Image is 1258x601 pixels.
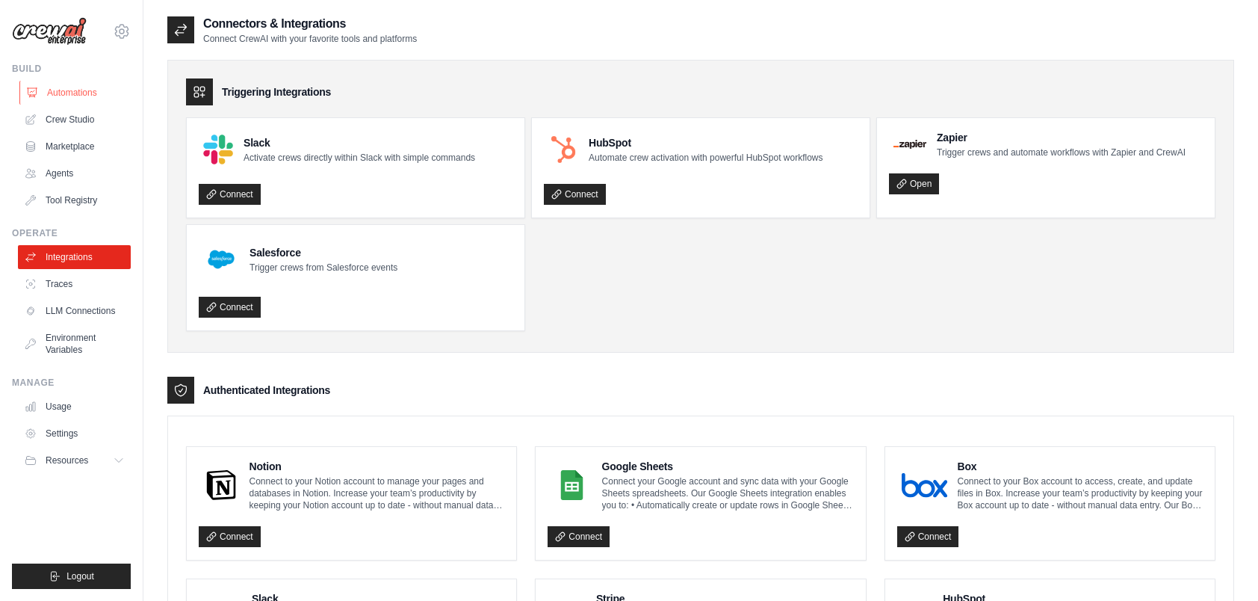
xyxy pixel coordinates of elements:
[244,152,475,164] p: Activate crews directly within Slack with simple commands
[250,245,397,260] h4: Salesforce
[552,470,591,500] img: Google Sheets Logo
[12,564,131,589] button: Logout
[958,459,1203,474] h4: Box
[199,297,261,318] a: Connect
[250,459,505,474] h4: Notion
[203,470,239,500] img: Notion Logo
[18,326,131,362] a: Environment Variables
[203,15,417,33] h2: Connectors & Integrations
[18,422,131,446] a: Settings
[18,135,131,158] a: Marketplace
[544,184,606,205] a: Connect
[12,377,131,389] div: Manage
[18,272,131,296] a: Traces
[958,475,1203,511] p: Connect to your Box account to access, create, and update files in Box. Increase your team’s prod...
[203,383,330,398] h3: Authenticated Integrations
[18,161,131,185] a: Agents
[602,475,854,511] p: Connect your Google account and sync data with your Google Sheets spreadsheets. Our Google Sheets...
[548,526,610,547] a: Connect
[589,152,822,164] p: Automate crew activation with powerful HubSpot workflows
[203,241,239,277] img: Salesforce Logo
[897,526,959,547] a: Connect
[937,130,1186,145] h4: Zapier
[18,299,131,323] a: LLM Connections
[18,395,131,419] a: Usage
[18,108,131,132] a: Crew Studio
[889,173,939,194] a: Open
[199,526,261,547] a: Connect
[12,227,131,239] div: Operate
[602,459,854,474] h4: Google Sheets
[250,262,397,274] p: Trigger crews from Salesforce events
[244,135,475,150] h4: Slack
[18,245,131,269] a: Integrations
[902,470,947,500] img: Box Logo
[222,84,331,99] h3: Triggering Integrations
[199,184,261,205] a: Connect
[589,135,822,150] h4: HubSpot
[46,454,88,466] span: Resources
[18,449,131,472] button: Resources
[548,135,578,164] img: HubSpot Logo
[19,81,132,105] a: Automations
[893,140,926,149] img: Zapier Logo
[18,188,131,212] a: Tool Registry
[203,33,417,45] p: Connect CrewAI with your favorite tools and platforms
[250,475,505,511] p: Connect to your Notion account to manage your pages and databases in Notion. Increase your team’s...
[12,63,131,75] div: Build
[12,17,87,46] img: Logo
[66,570,94,582] span: Logout
[203,135,233,164] img: Slack Logo
[937,147,1186,158] p: Trigger crews and automate workflows with Zapier and CrewAI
